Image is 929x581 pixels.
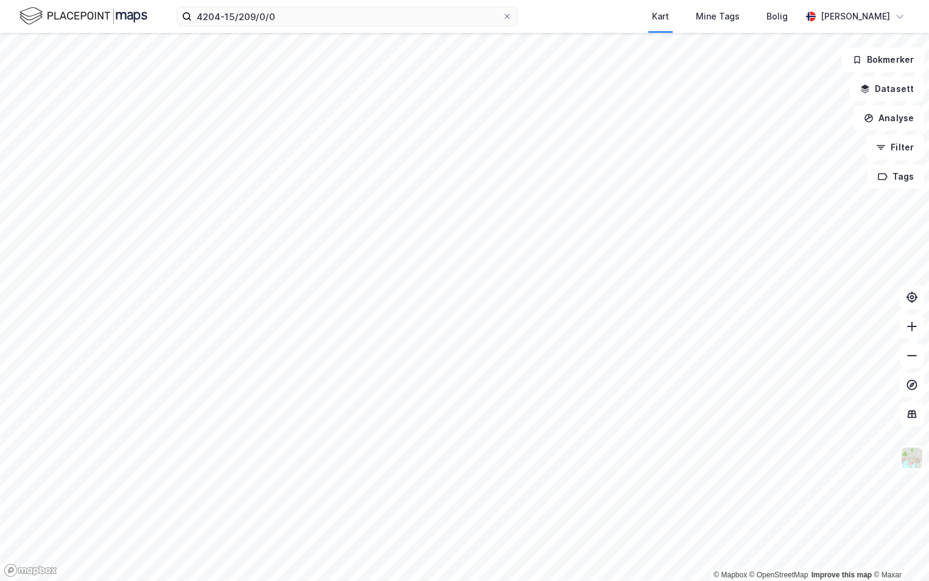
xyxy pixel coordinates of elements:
[900,446,924,470] img: Z
[4,563,57,577] a: Mapbox homepage
[749,571,808,579] a: OpenStreetMap
[821,9,890,24] div: [PERSON_NAME]
[842,48,924,72] button: Bokmerker
[868,164,924,189] button: Tags
[652,9,669,24] div: Kart
[854,106,924,130] button: Analyse
[868,523,929,581] iframe: Chat Widget
[192,7,502,26] input: Søk på adresse, matrikkel, gårdeiere, leietakere eller personer
[713,571,747,579] a: Mapbox
[19,5,147,27] img: logo.f888ab2527a4732fd821a326f86c7f29.svg
[866,135,924,160] button: Filter
[766,9,788,24] div: Bolig
[850,77,924,101] button: Datasett
[812,571,872,579] a: Improve this map
[696,9,740,24] div: Mine Tags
